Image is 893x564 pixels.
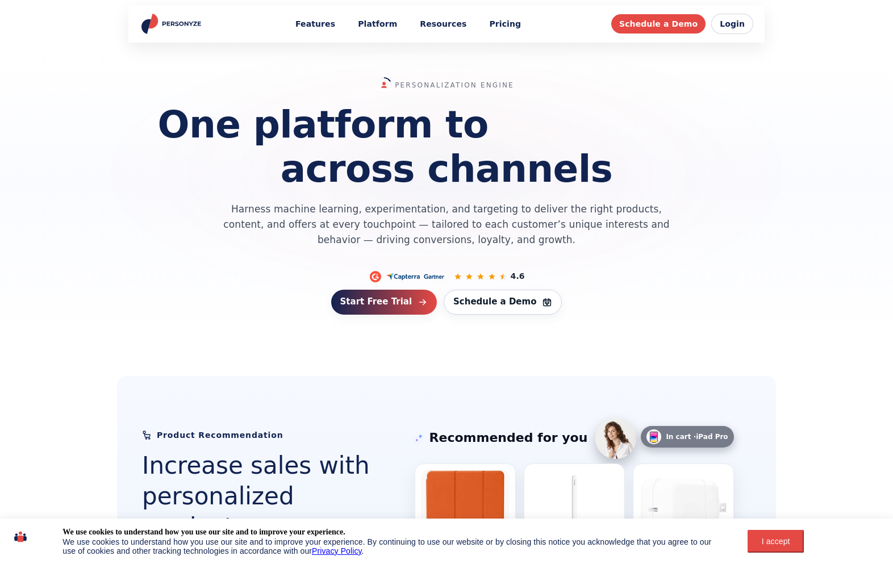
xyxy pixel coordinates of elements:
a: Schedule a Demo [611,14,706,34]
img: Trusted platforms [368,270,445,283]
button: I accept [748,530,803,553]
a: Pricing [481,14,529,35]
a: Privacy Policy [312,546,362,555]
a: Login [711,14,753,34]
p: Harness machine learning, experimentation, and targeting to deliver the right products, content, ... [213,202,680,248]
a: Start Free Trial [331,290,437,315]
div: Visitor avatar [595,418,636,459]
div: We use cookies to understand how you use our site and to improve your experience. [62,527,345,537]
button: Resources [412,14,474,35]
a: Platform [350,14,405,35]
span: Personalization Engine [379,80,514,90]
div: Items in cart [641,426,733,448]
span: Start Free Trial [340,298,412,306]
img: Personyze [140,14,205,34]
header: Personyze site header [128,6,765,43]
nav: Main menu [287,14,529,35]
button: Features [287,14,343,35]
h4: Recommended for you [429,431,588,445]
span: across channels [120,149,773,189]
span: Schedule a Demo [453,298,536,306]
a: Schedule a Demo [444,290,562,315]
div: Social proof [120,270,773,283]
a: Personyze home [140,14,205,34]
span: One platform to [158,105,489,145]
p: Product Recommendation [157,431,283,440]
img: icon [14,527,26,546]
span: 4.6 [511,270,525,282]
div: We use cookies to understand how you use our site and to improve your experience. By continuing t... [62,537,721,555]
span: In cart · [666,433,728,440]
div: I accept [754,537,796,546]
strong: iPad Pro [696,433,728,441]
